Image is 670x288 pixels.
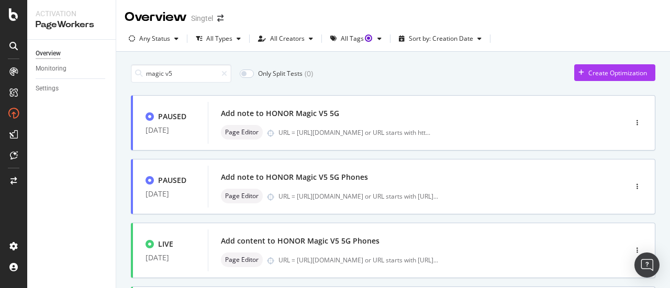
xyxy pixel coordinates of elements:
div: [DATE] [146,126,195,134]
div: Sort by: Creation Date [409,36,473,42]
div: neutral label [221,125,263,140]
div: Any Status [139,36,170,42]
button: All TagsTooltip anchor [326,30,386,47]
div: Only Split Tests [258,69,303,78]
div: PAUSED [158,111,186,122]
div: All Creators [270,36,305,42]
div: arrow-right-arrow-left [217,15,224,22]
button: All Types [192,30,245,47]
button: Sort by: Creation Date [395,30,486,47]
a: Settings [36,83,108,94]
div: ( 0 ) [305,68,313,79]
a: Overview [36,48,108,59]
div: Create Optimization [588,68,647,77]
div: Singtel [191,13,213,24]
span: ... [433,256,438,264]
button: Create Optimization [574,64,655,81]
span: Page Editor [225,193,259,199]
div: Tooltip anchor [364,33,373,43]
div: PAUSED [158,175,186,186]
button: Any Status [125,30,183,47]
div: All Types [206,36,232,42]
div: Add content to HONOR Magic V5 5G Phones [221,236,379,246]
div: Settings [36,83,59,94]
div: [DATE] [146,254,195,262]
div: neutral label [221,189,263,203]
div: Overview [36,48,61,59]
span: ... [426,128,430,137]
div: [DATE] [146,190,195,198]
div: Open Intercom Messenger [634,252,660,278]
div: Add note to HONOR Magic V5 5G [221,108,339,119]
span: Page Editor [225,257,259,263]
div: Activation [36,8,107,19]
div: All Tags [341,36,373,42]
div: URL = [URL][DOMAIN_NAME] or URL starts with [URL] [278,256,438,264]
div: LIVE [158,239,173,249]
input: Search an Optimization [131,64,231,83]
div: PageWorkers [36,19,107,31]
div: URL = [URL][DOMAIN_NAME] or URL starts with [URL] [278,192,438,201]
div: Overview [125,8,187,26]
div: Monitoring [36,63,66,74]
span: ... [433,192,438,201]
div: Add note to HONOR Magic V5 5G Phones [221,172,368,182]
span: Page Editor [225,129,259,135]
div: URL = [URL][DOMAIN_NAME] or URL starts with htt [278,128,430,137]
a: Monitoring [36,63,108,74]
div: neutral label [221,252,263,267]
button: All Creators [254,30,317,47]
